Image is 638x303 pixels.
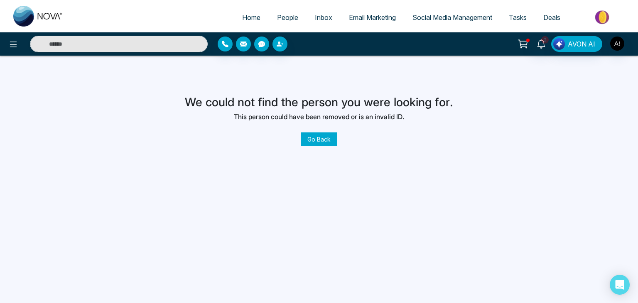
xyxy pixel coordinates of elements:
span: Email Marketing [349,13,396,22]
a: 2 [531,36,551,51]
a: Home [234,10,269,25]
span: 2 [541,36,549,44]
span: Social Media Management [412,13,492,22]
span: Inbox [315,13,332,22]
a: Tasks [501,10,535,25]
span: Home [242,13,260,22]
span: Deals [543,13,560,22]
span: AVON AI [568,39,595,49]
a: Inbox [307,10,341,25]
div: Open Intercom Messenger [610,275,630,295]
img: Market-place.gif [573,8,633,27]
h3: We could not find the person you were looking for. [185,95,453,110]
span: Tasks [509,13,527,22]
a: Go Back [301,132,337,146]
a: People [269,10,307,25]
h6: This person could have been removed or is an invalid ID. [185,113,453,121]
img: Nova CRM Logo [13,6,63,27]
a: Email Marketing [341,10,404,25]
span: People [277,13,298,22]
img: Lead Flow [553,38,565,50]
button: AVON AI [551,36,602,52]
img: User Avatar [610,37,624,51]
a: Social Media Management [404,10,501,25]
a: Deals [535,10,569,25]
